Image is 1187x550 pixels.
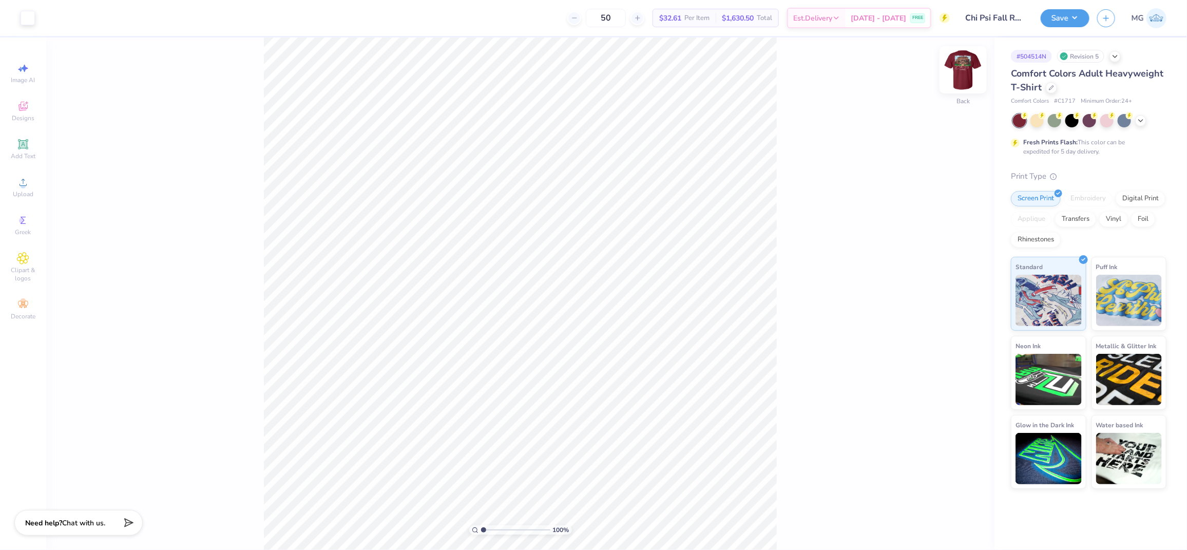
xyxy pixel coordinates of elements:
img: Metallic & Glitter Ink [1096,354,1162,405]
img: Back [943,49,984,90]
input: Untitled Design [958,8,1033,28]
img: Mary Grace [1146,8,1166,28]
span: Metallic & Glitter Ink [1096,340,1157,351]
span: Per Item [684,13,710,24]
div: Back [956,97,970,106]
span: Water based Ink [1096,420,1143,430]
span: Decorate [11,312,35,320]
div: Transfers [1055,212,1096,227]
input: – – [586,9,626,27]
span: Clipart & logos [5,266,41,282]
span: Puff Ink [1096,261,1118,272]
span: Neon Ink [1016,340,1041,351]
img: Glow in the Dark Ink [1016,433,1082,484]
span: Glow in the Dark Ink [1016,420,1074,430]
div: Print Type [1011,170,1166,182]
span: 100 % [553,525,569,535]
strong: Need help? [25,518,62,528]
span: MG [1132,12,1144,24]
img: Puff Ink [1096,275,1162,326]
a: MG [1132,8,1166,28]
span: Comfort Colors Adult Heavyweight T-Shirt [1011,67,1163,93]
span: FREE [912,14,923,22]
div: Rhinestones [1011,232,1061,248]
img: Water based Ink [1096,433,1162,484]
span: Total [757,13,772,24]
span: Greek [15,228,31,236]
span: # C1717 [1054,97,1076,106]
span: Est. Delivery [793,13,832,24]
span: $32.61 [659,13,681,24]
span: Minimum Order: 24 + [1081,97,1132,106]
div: Embroidery [1064,191,1113,206]
div: # 504514N [1011,50,1052,63]
div: Vinyl [1099,212,1128,227]
div: Revision 5 [1057,50,1104,63]
span: Add Text [11,152,35,160]
strong: Fresh Prints Flash: [1023,138,1078,146]
div: Screen Print [1011,191,1061,206]
span: Designs [12,114,34,122]
span: [DATE] - [DATE] [851,13,906,24]
div: Digital Print [1116,191,1165,206]
span: Image AI [11,76,35,84]
div: Applique [1011,212,1052,227]
img: Neon Ink [1016,354,1082,405]
div: This color can be expedited for 5 day delivery. [1023,138,1150,156]
span: Chat with us. [62,518,105,528]
img: Standard [1016,275,1082,326]
span: Standard [1016,261,1043,272]
span: Comfort Colors [1011,97,1049,106]
button: Save [1041,9,1089,27]
span: Upload [13,190,33,198]
div: Foil [1131,212,1155,227]
span: $1,630.50 [722,13,754,24]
